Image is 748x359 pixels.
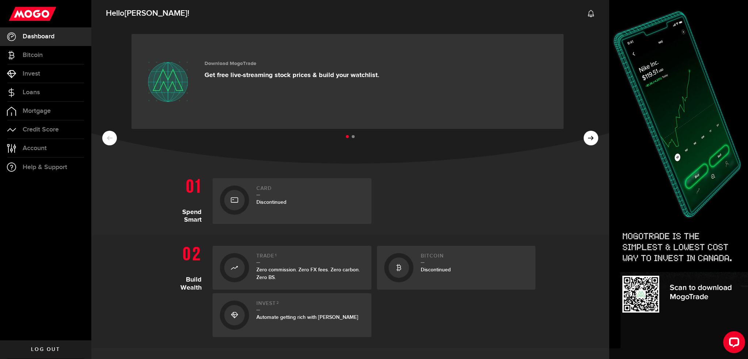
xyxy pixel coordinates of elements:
h2: Bitcoin [421,253,528,263]
sup: 2 [276,301,279,305]
h2: Trade [256,253,364,263]
span: Discontinued [421,267,451,273]
span: Bitcoin [23,52,43,58]
span: Mortgage [23,108,51,114]
iframe: LiveChat chat widget [717,328,748,359]
span: Hello ! [106,6,189,21]
h2: Invest [256,301,364,310]
a: CardDiscontinued [213,178,371,224]
span: Invest [23,70,40,77]
span: Help & Support [23,164,67,171]
h1: Build Wealth [165,242,207,337]
p: Get free live-streaming stock prices & build your watchlist. [205,71,379,79]
span: Account [23,145,47,152]
a: BitcoinDiscontinued [377,246,536,290]
h3: Download MogoTrade [205,61,379,67]
a: Download MogoTrade Get free live-streaming stock prices & build your watchlist. [131,34,564,129]
span: Automate getting rich with [PERSON_NAME] [256,314,358,320]
h2: Card [256,186,364,195]
span: [PERSON_NAME] [125,8,187,18]
a: Trade1Zero commission. Zero FX fees. Zero carbon. Zero BS. [213,246,371,290]
sup: 1 [275,253,277,257]
span: Zero commission. Zero FX fees. Zero carbon. Zero BS. [256,267,360,280]
span: Discontinued [256,199,286,205]
h1: Spend Smart [165,175,207,224]
span: Credit Score [23,126,59,133]
span: Loans [23,89,40,96]
span: Log out [31,347,60,352]
span: Dashboard [23,33,54,40]
a: Invest2Automate getting rich with [PERSON_NAME] [213,293,371,337]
